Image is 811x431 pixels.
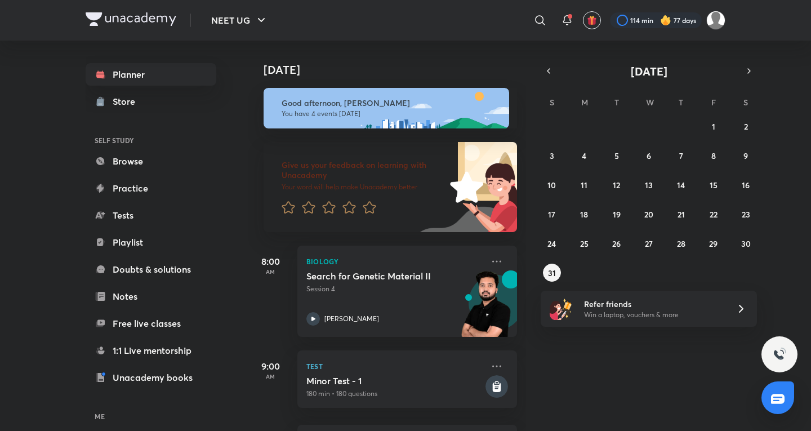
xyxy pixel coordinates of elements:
[773,348,786,361] img: ttu
[86,177,216,199] a: Practice
[582,150,586,161] abbr: August 4, 2025
[86,366,216,389] a: Unacademy books
[737,234,755,252] button: August 30, 2025
[612,238,621,249] abbr: August 26, 2025
[743,97,748,108] abbr: Saturday
[543,264,561,282] button: August 31, 2025
[86,150,216,172] a: Browse
[547,238,556,249] abbr: August 24, 2025
[543,205,561,223] button: August 17, 2025
[737,205,755,223] button: August 23, 2025
[640,205,658,223] button: August 20, 2025
[742,180,750,190] abbr: August 16, 2025
[264,63,528,77] h4: [DATE]
[613,180,620,190] abbr: August 12, 2025
[86,12,176,26] img: Company Logo
[737,176,755,194] button: August 16, 2025
[204,9,275,32] button: NEET UG
[709,238,718,249] abbr: August 29, 2025
[737,146,755,165] button: August 9, 2025
[282,98,499,108] h6: Good afternoon, [PERSON_NAME]
[575,176,593,194] button: August 11, 2025
[711,97,716,108] abbr: Friday
[575,234,593,252] button: August 25, 2025
[646,97,654,108] abbr: Wednesday
[86,63,216,86] a: Planner
[306,270,447,282] h5: Search for Genetic Material II
[737,117,755,135] button: August 2, 2025
[678,209,685,220] abbr: August 21, 2025
[86,12,176,29] a: Company Logo
[712,121,715,132] abbr: August 1, 2025
[86,339,216,362] a: 1:1 Live mentorship
[705,176,723,194] button: August 15, 2025
[575,205,593,223] button: August 18, 2025
[608,205,626,223] button: August 19, 2025
[587,15,597,25] img: avatar
[705,205,723,223] button: August 22, 2025
[248,255,293,268] h5: 8:00
[631,64,667,79] span: [DATE]
[672,205,690,223] button: August 21, 2025
[580,238,589,249] abbr: August 25, 2025
[608,234,626,252] button: August 26, 2025
[306,359,483,373] p: Test
[677,180,685,190] abbr: August 14, 2025
[575,146,593,165] button: August 4, 2025
[580,209,588,220] abbr: August 18, 2025
[583,11,601,29] button: avatar
[86,312,216,335] a: Free live classes
[584,298,723,310] h6: Refer friends
[248,373,293,380] p: AM
[306,284,483,294] p: Session 4
[608,176,626,194] button: August 12, 2025
[86,231,216,254] a: Playlist
[306,255,483,268] p: Biology
[282,109,499,118] p: You have 4 events [DATE]
[705,234,723,252] button: August 29, 2025
[706,11,725,30] img: Kushagra Singh
[86,407,216,426] h6: ME
[613,209,621,220] abbr: August 19, 2025
[672,146,690,165] button: August 7, 2025
[742,209,750,220] abbr: August 23, 2025
[550,297,572,320] img: referral
[743,150,748,161] abbr: August 9, 2025
[547,180,556,190] abbr: August 10, 2025
[705,146,723,165] button: August 8, 2025
[677,238,685,249] abbr: August 28, 2025
[86,90,216,113] a: Store
[614,97,619,108] abbr: Tuesday
[640,234,658,252] button: August 27, 2025
[645,238,653,249] abbr: August 27, 2025
[543,234,561,252] button: August 24, 2025
[543,176,561,194] button: August 10, 2025
[455,270,517,348] img: unacademy
[647,150,651,161] abbr: August 6, 2025
[412,142,517,232] img: feedback_image
[705,117,723,135] button: August 1, 2025
[248,359,293,373] h5: 9:00
[86,258,216,281] a: Doubts & solutions
[556,63,741,79] button: [DATE]
[86,204,216,226] a: Tests
[645,180,653,190] abbr: August 13, 2025
[248,268,293,275] p: AM
[581,97,588,108] abbr: Monday
[679,97,683,108] abbr: Thursday
[672,234,690,252] button: August 28, 2025
[710,180,718,190] abbr: August 15, 2025
[640,176,658,194] button: August 13, 2025
[306,389,483,399] p: 180 min • 180 questions
[672,176,690,194] button: August 14, 2025
[679,150,683,161] abbr: August 7, 2025
[744,121,748,132] abbr: August 2, 2025
[86,285,216,308] a: Notes
[113,95,142,108] div: Store
[264,88,509,128] img: afternoon
[660,15,671,26] img: streak
[86,131,216,150] h6: SELF STUDY
[282,183,446,192] p: Your word will help make Unacademy better
[324,314,379,324] p: [PERSON_NAME]
[711,150,716,161] abbr: August 8, 2025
